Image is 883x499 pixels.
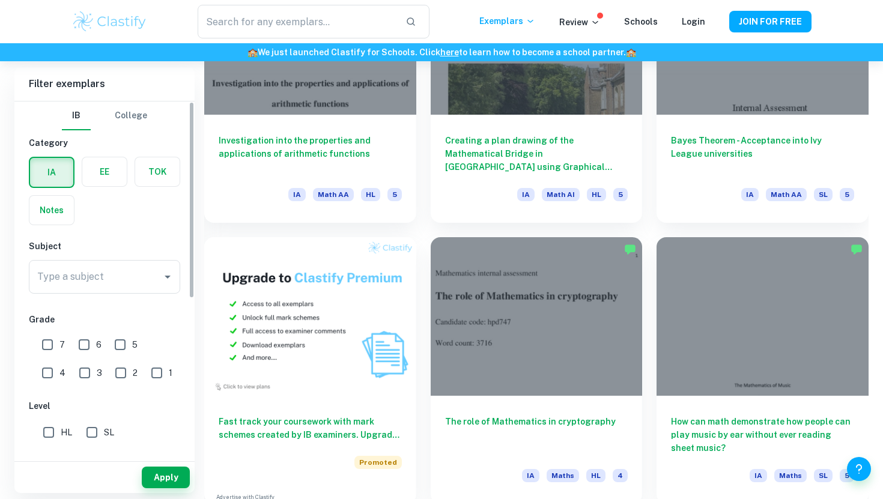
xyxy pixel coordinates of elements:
div: Filter type choice [62,101,147,130]
img: Clastify logo [71,10,148,34]
span: 5 [613,188,628,201]
span: 3 [97,366,102,380]
button: Notes [29,196,74,225]
input: Search for any exemplars... [198,5,396,38]
span: 🏫 [247,47,258,57]
a: here [440,47,459,57]
span: IA [750,469,767,482]
button: Apply [142,467,190,488]
span: 5 [132,338,138,351]
span: 4 [613,469,628,482]
h6: The role of Mathematics in cryptography [445,415,628,455]
span: IA [522,469,539,482]
span: HL [587,188,606,201]
h6: Level [29,399,180,413]
h6: Subject [29,240,180,253]
button: JOIN FOR FREE [729,11,812,32]
button: IB [62,101,91,130]
h6: Category [29,136,180,150]
span: Maths [774,469,807,482]
span: 5 [840,469,854,482]
a: Schools [624,17,658,26]
span: Math AI [542,188,580,201]
button: College [115,101,147,130]
h6: Bayes Theorem - Acceptance into Ivy League universities [671,134,854,174]
span: IA [517,188,535,201]
span: HL [586,469,605,482]
a: Login [682,17,705,26]
span: Math AA [313,188,354,201]
span: IA [741,188,759,201]
h6: How can math demonstrate how people can play music by ear without ever reading sheet music? [671,415,854,455]
span: Math AA [766,188,807,201]
button: Open [159,268,176,285]
button: TOK [135,157,180,186]
span: 🏫 [626,47,636,57]
button: IA [30,158,73,187]
p: Review [559,16,600,29]
h6: Investigation into the properties and applications of arithmetic functions [219,134,402,174]
span: 1 [169,366,172,380]
img: Thumbnail [204,237,416,396]
button: Help and Feedback [847,457,871,481]
h6: Creating a plan drawing of the Mathematical Bridge in [GEOGRAPHIC_DATA] using Graphical Modelling [445,134,628,174]
span: SL [814,188,833,201]
span: SL [814,469,833,482]
span: HL [61,426,72,439]
h6: Fast track your coursework with mark schemes created by IB examiners. Upgrade now [219,415,402,441]
span: SL [104,426,114,439]
span: 5 [387,188,402,201]
span: 7 [59,338,65,351]
img: Marked [624,243,636,255]
span: 4 [59,366,65,380]
h6: Grade [29,313,180,326]
span: Maths [547,469,579,482]
span: 5 [840,188,854,201]
span: 6 [96,338,102,351]
h6: We just launched Clastify for Schools. Click to learn how to become a school partner. [2,46,881,59]
span: IA [288,188,306,201]
img: Marked [851,243,863,255]
span: 2 [133,366,138,380]
p: Exemplars [479,14,535,28]
h6: Filter exemplars [14,67,195,101]
button: EE [82,157,127,186]
span: HL [361,188,380,201]
span: Promoted [354,456,402,469]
